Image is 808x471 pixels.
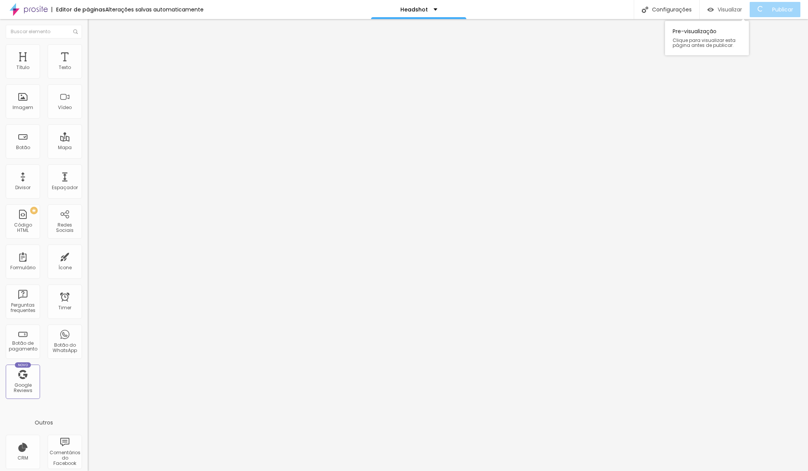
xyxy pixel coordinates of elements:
div: Mapa [58,145,72,150]
div: Perguntas frequentes [8,302,38,313]
img: Icone [642,6,648,13]
div: Novo [15,362,31,368]
div: Botão [16,145,30,150]
span: Visualizar [718,6,742,13]
button: Visualizar [700,2,750,17]
div: Título [16,65,29,70]
div: Ícone [58,265,72,270]
div: Vídeo [58,105,72,110]
span: Clique para visualizar esta página antes de publicar. [673,38,741,48]
img: view-1.svg [707,6,714,13]
div: Divisor [15,185,31,190]
div: Redes Sociais [50,222,80,233]
div: Google Reviews [8,383,38,394]
span: Publicar [772,6,793,13]
div: Texto [59,65,71,70]
div: Alterações salvas automaticamente [105,7,204,12]
div: Formulário [10,265,35,270]
iframe: Editor [88,19,808,471]
div: Botão do WhatsApp [50,342,80,354]
p: Headshot [400,7,428,12]
div: Timer [58,305,71,310]
button: Publicar [750,2,800,17]
div: Código HTML [8,222,38,233]
div: CRM [18,455,28,461]
img: Icone [73,29,78,34]
div: Comentários do Facebook [50,450,80,466]
input: Buscar elemento [6,25,82,39]
div: Espaçador [52,185,78,190]
div: Pre-visualização [665,21,749,55]
div: Imagem [13,105,33,110]
div: Botão de pagamento [8,341,38,352]
div: Editor de páginas [51,7,105,12]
